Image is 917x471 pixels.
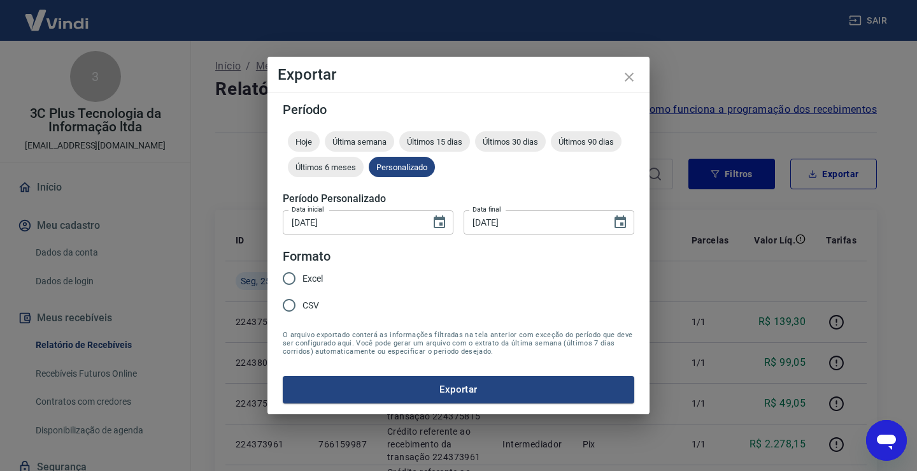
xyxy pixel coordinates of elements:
div: Últimos 15 dias [399,131,470,152]
legend: Formato [283,247,331,266]
div: Últimos 6 meses [288,157,364,177]
div: Últimos 90 dias [551,131,622,152]
button: Choose date, selected date is 22 de ago de 2025 [427,210,452,235]
span: Últimos 30 dias [475,137,546,147]
iframe: Botão para abrir a janela de mensagens [866,420,907,461]
span: CSV [302,299,319,312]
button: Choose date, selected date is 25 de ago de 2025 [608,210,633,235]
input: DD/MM/YYYY [464,210,602,234]
span: Últimos 15 dias [399,137,470,147]
button: Exportar [283,376,634,403]
div: Última semana [325,131,394,152]
span: O arquivo exportado conterá as informações filtradas na tela anterior com exceção do período que ... [283,331,634,356]
h4: Exportar [278,67,639,82]
span: Últimos 90 dias [551,137,622,147]
div: Hoje [288,131,320,152]
label: Data final [473,205,501,214]
span: Última semana [325,137,394,147]
div: Personalizado [369,157,435,177]
span: Últimos 6 meses [288,163,364,172]
h5: Período [283,103,634,116]
span: Personalizado [369,163,435,172]
label: Data inicial [292,205,324,214]
span: Excel [302,272,323,286]
input: DD/MM/YYYY [283,210,422,234]
div: Últimos 30 dias [475,131,546,152]
button: close [614,62,644,92]
h5: Período Personalizado [283,192,634,205]
span: Hoje [288,137,320,147]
